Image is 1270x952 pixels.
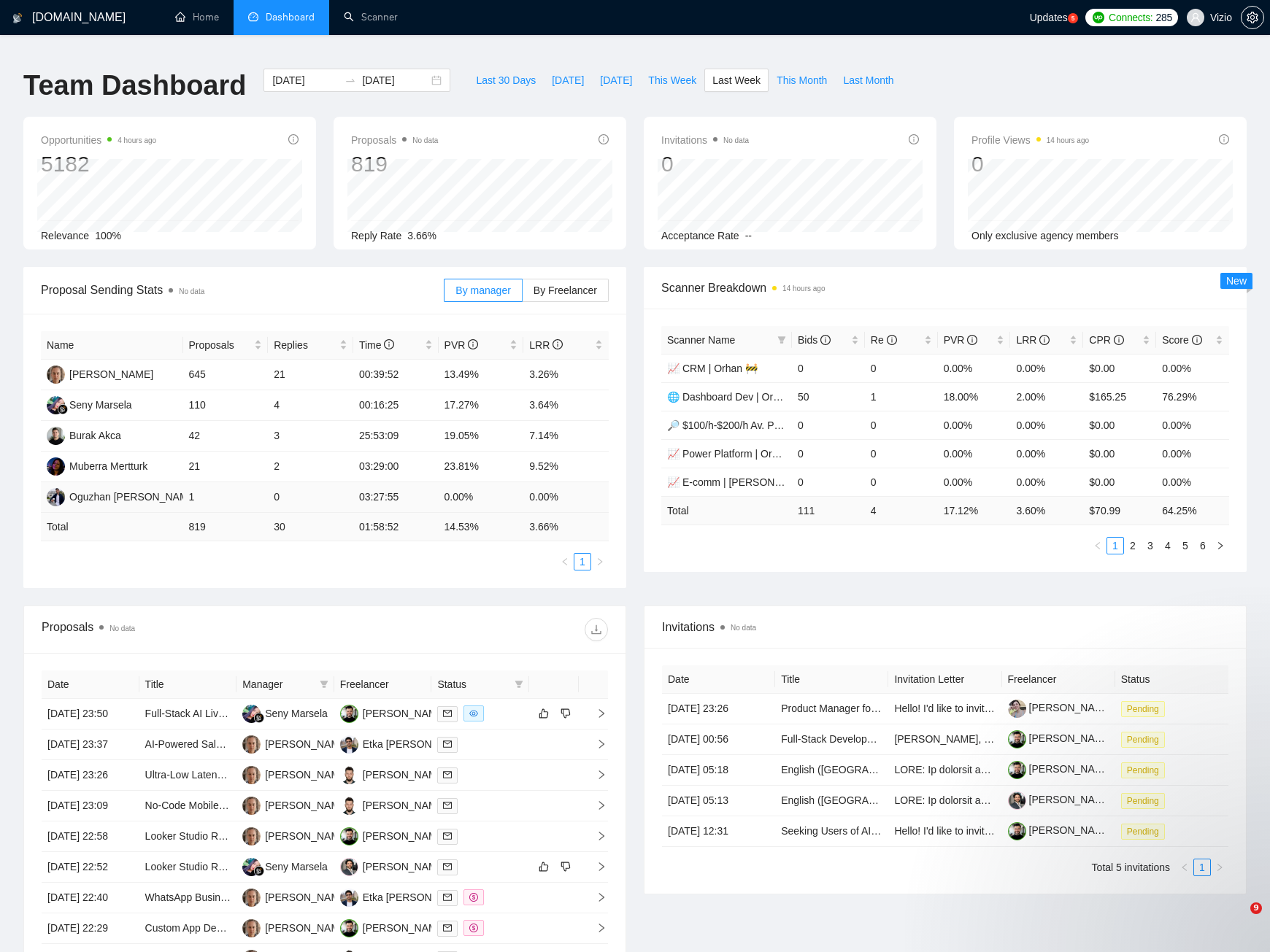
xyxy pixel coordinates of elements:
[967,335,977,345] span: info-circle
[265,705,328,721] div: Seny Marsela
[1156,382,1229,411] td: 76.29%
[1194,537,1212,554] li: 6
[265,889,349,905] div: [PERSON_NAME]
[523,360,609,390] td: 3.26%
[359,339,394,351] span: Time
[455,285,510,296] span: By manager
[1121,794,1171,806] a: Pending
[340,889,358,907] img: ES
[242,889,261,907] img: SK
[412,136,438,144] span: No data
[340,858,358,876] img: OK
[69,458,147,474] div: Muberra Mertturk
[774,329,789,351] span: filter
[704,69,769,92] button: Last Week
[443,862,452,871] span: mail
[1242,12,1263,23] span: setting
[1192,335,1202,345] span: info-circle
[183,390,269,421] td: 110
[938,439,1011,468] td: 0.00%
[574,553,591,570] li: 1
[443,770,452,779] span: mail
[1219,134,1229,144] span: info-circle
[1089,334,1123,346] span: CPR
[667,334,735,346] span: Scanner Name
[512,673,526,695] span: filter
[1156,354,1229,382] td: 0.00%
[1008,700,1026,718] img: c1WsyedDcdktLMnJWPIs0tMeKYxV8Zyik6WpKmW2WJUejyYoKSGNP-Jt_daemo51Q7
[523,452,609,482] td: 9.52%
[340,891,470,902] a: ESEtka [PERSON_NAME]
[515,680,523,689] span: filter
[535,858,553,875] button: like
[47,429,121,441] a: BABurak Akca
[1125,538,1141,554] a: 2
[1121,733,1171,745] a: Pending
[265,859,328,875] div: Seny Marsela
[792,468,865,496] td: 0
[1121,764,1171,775] a: Pending
[1190,12,1201,23] span: user
[183,452,269,482] td: 21
[561,708,571,719] span: dislike
[58,404,68,414] img: gigradar-bm.png
[363,920,447,936] div: [PERSON_NAME]
[1241,6,1264,29] button: setting
[340,797,358,815] img: MC
[242,858,261,876] img: SM
[384,339,394,349] span: info-circle
[183,331,269,360] th: Proposals
[561,557,569,566] span: left
[242,768,349,780] a: SK[PERSON_NAME]
[95,230,121,241] span: 100%
[523,421,609,452] td: 7.14%
[340,735,358,754] img: ES
[69,366,153,382] div: [PERSON_NAME]
[661,131,749,149] span: Invitations
[268,452,353,482] td: 2
[712,72,761,88] span: Last Week
[585,624,607,635] span: download
[320,680,328,689] span: filter
[340,766,358,784] img: MC
[468,69,544,92] button: Last 30 Days
[268,421,353,452] td: 3
[781,825,1071,837] a: Seeking Users of AI Coding & Development Tools – Paid Survey
[1083,354,1156,382] td: $0.00
[340,799,447,810] a: MC[PERSON_NAME]
[1121,703,1171,714] a: Pending
[353,390,439,421] td: 00:16:25
[242,797,261,815] img: SK
[145,738,321,750] a: AI-Powered Sales Workflow Developer
[317,673,331,695] span: filter
[971,131,1089,149] span: Profile Views
[553,339,563,349] span: info-circle
[439,482,524,513] td: 0.00%
[938,382,1011,411] td: 18.00%
[1008,761,1026,779] img: c1ntb8EfcD4fRDMbFL2Ids_X2UMrq9QxXvC47xuukCApDWBZibKjrGYSBPBEYnsGNA
[1142,538,1158,554] a: 3
[667,363,758,374] a: 📈 CRM | Orhan 🚧
[363,889,470,905] div: Etka [PERSON_NAME]
[265,920,349,936] div: [PERSON_NAME]
[468,339,478,349] span: info-circle
[938,496,1011,525] td: 17.12 %
[792,496,865,525] td: 111
[1010,439,1083,468] td: 0.00%
[344,11,398,23] a: searchScanner
[363,828,447,844] div: [PERSON_NAME]
[667,448,804,460] a: 📈 Power Platform | Orhan 🚢
[183,482,269,513] td: 1
[1008,730,1026,748] img: c1ntb8EfcD4fRDMbFL2Ids_X2UMrq9QxXvC47xuukCApDWBZibKjrGYSBPBEYnsGNA
[340,705,358,723] img: OG
[189,337,252,353] span: Proposals
[69,427,121,444] div: Burak Akca
[345,74,356,86] span: swap-right
[871,334,897,346] span: Re
[265,736,349,752] div: [PERSON_NAME]
[909,134,919,144] span: info-circle
[769,69,835,92] button: This Month
[41,150,156,178] div: 5182
[938,411,1011,439] td: 0.00%
[552,72,584,88] span: [DATE]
